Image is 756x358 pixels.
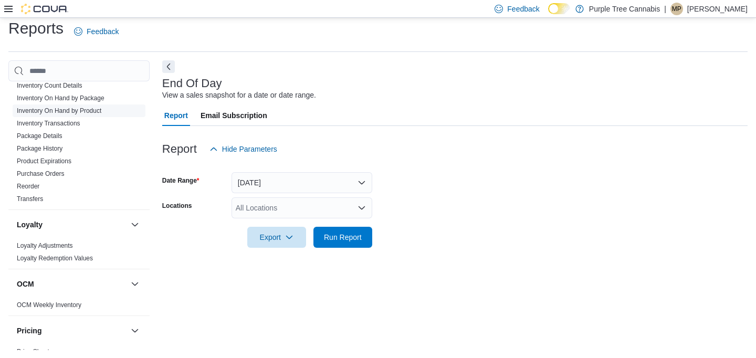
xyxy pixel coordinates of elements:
[17,219,43,230] h3: Loyalty
[8,54,150,209] div: Inventory
[17,325,41,336] h3: Pricing
[17,219,127,230] button: Loyalty
[129,218,141,231] button: Loyalty
[17,301,81,309] a: OCM Weekly Inventory
[17,82,82,89] a: Inventory Count Details
[8,239,150,269] div: Loyalty
[17,255,93,262] a: Loyalty Redemption Values
[17,348,49,356] span: Price Sheet
[205,139,281,160] button: Hide Parameters
[201,105,267,126] span: Email Subscription
[17,132,62,140] a: Package Details
[17,120,80,127] a: Inventory Transactions
[17,94,104,102] a: Inventory On Hand by Package
[17,242,73,249] a: Loyalty Adjustments
[17,279,34,289] h3: OCM
[17,241,73,250] span: Loyalty Adjustments
[129,278,141,290] button: OCM
[670,3,683,15] div: Matt Piotrowicz
[129,324,141,337] button: Pricing
[17,144,62,153] span: Package History
[17,107,101,115] span: Inventory On Hand by Product
[162,143,197,155] h3: Report
[232,172,372,193] button: [DATE]
[17,325,127,336] button: Pricing
[70,21,123,42] a: Feedback
[17,195,43,203] a: Transfers
[222,144,277,154] span: Hide Parameters
[313,227,372,248] button: Run Report
[17,170,65,178] span: Purchase Orders
[17,157,71,165] a: Product Expirations
[254,227,300,248] span: Export
[17,254,93,262] span: Loyalty Redemption Values
[17,279,127,289] button: OCM
[17,183,39,190] a: Reorder
[162,90,316,101] div: View a sales snapshot for a date or date range.
[687,3,748,15] p: [PERSON_NAME]
[8,18,64,39] h1: Reports
[17,119,80,128] span: Inventory Transactions
[548,3,570,14] input: Dark Mode
[589,3,660,15] p: Purple Tree Cannabis
[17,348,49,355] a: Price Sheet
[507,4,539,14] span: Feedback
[358,204,366,212] button: Open list of options
[17,145,62,152] a: Package History
[162,60,175,73] button: Next
[17,107,101,114] a: Inventory On Hand by Product
[672,3,681,15] span: MP
[664,3,666,15] p: |
[164,105,188,126] span: Report
[21,4,68,14] img: Cova
[162,77,222,90] h3: End Of Day
[8,299,150,315] div: OCM
[17,182,39,191] span: Reorder
[87,26,119,37] span: Feedback
[17,81,82,90] span: Inventory Count Details
[17,170,65,177] a: Purchase Orders
[247,227,306,248] button: Export
[324,232,362,243] span: Run Report
[162,176,199,185] label: Date Range
[162,202,192,210] label: Locations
